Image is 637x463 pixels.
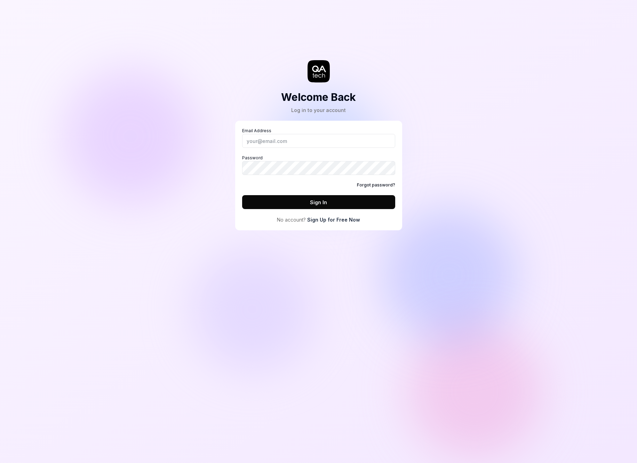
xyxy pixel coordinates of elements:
[281,106,356,114] div: Log in to your account
[242,161,395,175] input: Password
[357,182,395,188] a: Forgot password?
[242,155,395,175] label: Password
[307,216,360,223] a: Sign Up for Free Now
[281,89,356,105] h2: Welcome Back
[242,195,395,209] button: Sign In
[242,134,395,148] input: Email Address
[277,216,306,223] span: No account?
[242,128,395,148] label: Email Address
